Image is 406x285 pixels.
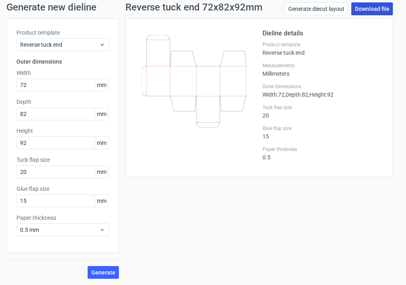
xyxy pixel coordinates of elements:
[94,137,109,149] span: mm
[262,41,383,48] label: Product template
[20,41,99,49] span: Reverse tuck end
[262,62,383,77] div: Millimeters
[94,166,109,178] span: mm
[94,108,109,120] span: mm
[262,104,383,119] div: 20
[20,226,99,234] span: 0.5 mm
[88,266,119,279] button: Generate
[94,79,109,91] span: mm
[262,125,383,132] label: Glue flap size
[262,146,383,153] label: Paper thickness
[262,83,383,90] label: Outer Dimensions
[262,146,383,161] div: 0.5
[262,41,383,56] div: Reverse tuck end
[16,98,109,106] label: Depth
[262,125,383,140] div: 15
[125,2,262,12] h1: Reverse tuck end 72x82x92mm
[16,58,109,66] h3: Outer dimensions
[262,91,285,98] span: Width : 72
[16,214,109,222] label: Paper thickness
[6,2,400,12] h1: Generate new dieline
[16,185,109,193] label: Glue flap size
[94,195,109,207] span: mm
[262,29,383,38] h2: Dieline details
[262,104,383,111] label: Tuck flap size
[262,62,383,69] label: Measurements
[91,270,115,275] span: Generate
[16,127,109,135] label: Height
[351,2,393,15] a: Download file
[16,69,109,77] label: Width
[16,156,109,164] label: Tuck flap size
[285,91,308,98] span: , Depth : 82
[285,2,348,15] a: Generate diecut layout
[308,91,334,98] span: , Height : 92
[16,29,109,37] label: Product template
